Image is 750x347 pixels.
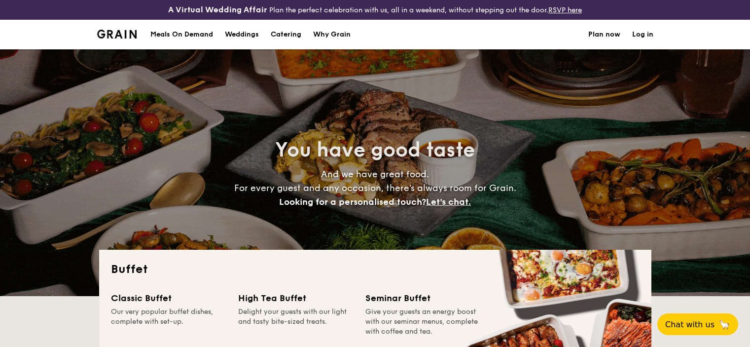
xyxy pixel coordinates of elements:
span: You have good taste [275,138,475,162]
span: 🦙 [718,319,730,330]
button: Chat with us🦙 [657,313,738,335]
a: Logotype [97,30,137,39]
a: Log in [632,20,653,49]
a: Catering [265,20,307,49]
span: Let's chat. [426,196,471,207]
div: Why Grain [313,20,351,49]
div: Seminar Buffet [365,291,481,305]
div: Plan the perfect celebration with us, all in a weekend, without stepping out the door. [125,4,625,16]
a: Meals On Demand [144,20,219,49]
div: High Tea Buffet [238,291,354,305]
div: Weddings [225,20,259,49]
a: Weddings [219,20,265,49]
a: Why Grain [307,20,357,49]
a: RSVP here [548,6,582,14]
div: Delight your guests with our light and tasty bite-sized treats. [238,307,354,337]
h4: A Virtual Wedding Affair [168,4,267,16]
h2: Buffet [111,262,640,277]
div: Give your guests an energy boost with our seminar menus, complete with coffee and tea. [365,307,481,337]
a: Plan now [588,20,620,49]
span: Chat with us [665,320,714,329]
h1: Catering [271,20,301,49]
div: Classic Buffet [111,291,226,305]
img: Grain [97,30,137,39]
div: Meals On Demand [150,20,213,49]
span: And we have great food. For every guest and any occasion, there’s always room for Grain. [234,169,516,207]
span: Looking for a personalised touch? [279,196,426,207]
div: Our very popular buffet dishes, complete with set-up. [111,307,226,337]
